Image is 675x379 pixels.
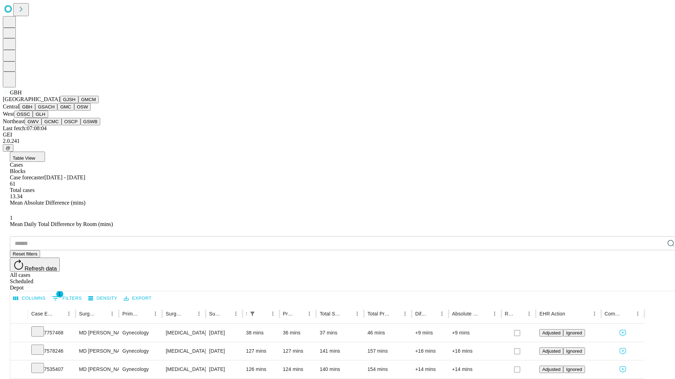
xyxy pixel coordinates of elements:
[246,324,276,342] div: 38 mins
[86,293,119,304] button: Density
[12,293,47,304] button: Select columns
[35,103,57,111] button: GSACH
[505,311,514,317] div: Resolved in EHR
[78,96,99,103] button: GMCM
[320,311,342,317] div: Total Scheduled Duration
[539,347,563,355] button: Adjusted
[400,309,410,319] button: Menu
[166,360,202,378] div: [MEDICAL_DATA] [MEDICAL_DATA] REMOVAL TUBES AND/OR OVARIES FOR UTERUS 250GM OR LESS
[10,221,113,227] span: Mean Daily Total Difference by Room (mins)
[352,309,362,319] button: Menu
[33,111,48,118] button: GLH
[342,309,352,319] button: Sort
[480,309,490,319] button: Sort
[452,311,479,317] div: Absolute Difference
[566,367,582,372] span: Ignored
[44,174,85,180] span: [DATE] - [DATE]
[304,309,314,319] button: Menu
[246,342,276,360] div: 127 mins
[62,118,81,125] button: OSCP
[367,311,390,317] div: Total Predicted Duration
[367,360,408,378] div: 154 mins
[122,324,159,342] div: Gynecology
[10,258,60,272] button: Refresh data
[57,103,74,111] button: GMC
[539,366,563,373] button: Adjusted
[514,309,524,319] button: Sort
[60,96,78,103] button: GJSH
[283,342,313,360] div: 127 mins
[122,342,159,360] div: Gynecology
[437,309,447,319] button: Menu
[3,132,672,138] div: GEI
[31,342,72,360] div: 7578246
[14,345,24,358] button: Expand
[97,309,107,319] button: Sort
[14,327,24,339] button: Expand
[31,360,72,378] div: 7535407
[166,311,183,317] div: Surgery Name
[542,330,560,335] span: Adjusted
[566,330,582,335] span: Ignored
[452,360,498,378] div: +14 mins
[74,103,91,111] button: OSW
[283,360,313,378] div: 124 mins
[231,309,241,319] button: Menu
[590,309,599,319] button: Menu
[283,311,294,317] div: Predicted In Room Duration
[10,215,13,221] span: 1
[10,174,44,180] span: Case forecaster
[209,324,239,342] div: [DATE]
[31,324,72,342] div: 7757468
[10,193,22,199] span: 13.34
[79,342,115,360] div: MD [PERSON_NAME] [PERSON_NAME]
[367,342,408,360] div: 157 mins
[415,342,445,360] div: +16 mins
[107,309,117,319] button: Menu
[10,187,34,193] span: Total cases
[268,309,278,319] button: Menu
[141,309,150,319] button: Sort
[415,324,445,342] div: +9 mins
[320,360,360,378] div: 140 mins
[54,309,64,319] button: Sort
[542,348,560,354] span: Adjusted
[452,324,498,342] div: +9 mins
[539,311,565,317] div: EHR Action
[31,311,53,317] div: Case Epic Id
[122,293,153,304] button: Export
[3,125,47,131] span: Last fetch: 07:08:04
[415,311,426,317] div: Difference
[3,96,60,102] span: [GEOGRAPHIC_DATA]
[247,309,257,319] div: 1 active filter
[320,342,360,360] div: 141 mins
[320,324,360,342] div: 37 mins
[221,309,231,319] button: Sort
[19,103,35,111] button: GBH
[79,324,115,342] div: MD [PERSON_NAME] [PERSON_NAME]
[14,364,24,376] button: Expand
[184,309,194,319] button: Sort
[14,111,33,118] button: OSSC
[209,342,239,360] div: [DATE]
[122,360,159,378] div: Gynecology
[415,360,445,378] div: +14 mins
[6,145,11,151] span: @
[539,329,563,337] button: Adjusted
[566,309,576,319] button: Sort
[490,309,500,319] button: Menu
[390,309,400,319] button: Sort
[3,104,19,109] span: Central
[605,311,622,317] div: Comments
[563,329,585,337] button: Ignored
[566,348,582,354] span: Ignored
[3,138,672,144] div: 2.0.241
[13,155,35,161] span: Table View
[64,309,74,319] button: Menu
[258,309,268,319] button: Sort
[10,181,15,187] span: 61
[563,366,585,373] button: Ignored
[563,347,585,355] button: Ignored
[25,266,57,272] span: Refresh data
[122,311,140,317] div: Primary Service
